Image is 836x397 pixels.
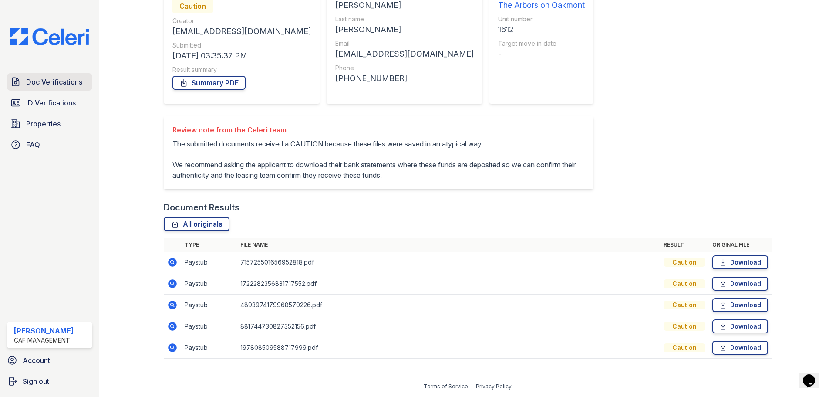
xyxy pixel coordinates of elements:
[335,39,474,48] div: Email
[7,73,92,91] a: Doc Verifications
[23,376,49,387] span: Sign out
[712,255,768,269] a: Download
[237,273,660,295] td: 1722282356831717552.pdf
[3,352,96,369] a: Account
[237,295,660,316] td: 4893974179968570226.pdf
[664,279,705,288] div: Caution
[181,238,237,252] th: Type
[181,252,237,273] td: Paystub
[712,298,768,312] a: Download
[181,337,237,359] td: Paystub
[237,238,660,252] th: File name
[26,77,82,87] span: Doc Verifications
[712,319,768,333] a: Download
[172,139,585,180] p: The submitted documents received a CAUTION because these files were saved in an atypical way. We ...
[237,316,660,337] td: 881744730827352156.pdf
[164,217,229,231] a: All originals
[660,238,709,252] th: Result
[164,201,239,214] div: Document Results
[664,258,705,267] div: Caution
[181,316,237,337] td: Paystub
[7,94,92,112] a: ID Verifications
[7,115,92,132] a: Properties
[3,28,96,45] img: CE_Logo_Blue-a8612792a0a2168367f1c8372b55b34899dd931a85d93a1a3d3e32e68fde9ad4.png
[26,139,40,150] span: FAQ
[7,136,92,153] a: FAQ
[498,15,585,24] div: Unit number
[498,24,585,36] div: 1612
[172,76,246,90] a: Summary PDF
[709,238,772,252] th: Original file
[424,383,468,390] a: Terms of Service
[335,64,474,72] div: Phone
[14,326,74,336] div: [PERSON_NAME]
[799,362,827,388] iframe: chat widget
[172,65,311,74] div: Result summary
[471,383,473,390] div: |
[498,39,585,48] div: Target move in date
[664,301,705,309] div: Caution
[664,322,705,331] div: Caution
[712,341,768,355] a: Download
[664,343,705,352] div: Caution
[712,277,768,291] a: Download
[335,24,474,36] div: [PERSON_NAME]
[172,41,311,50] div: Submitted
[14,336,74,345] div: CAF Management
[498,48,585,60] div: -
[172,125,585,135] div: Review note from the Celeri team
[237,252,660,273] td: 715725501656952818.pdf
[237,337,660,359] td: 197808509588717999.pdf
[181,273,237,295] td: Paystub
[476,383,512,390] a: Privacy Policy
[26,98,76,108] span: ID Verifications
[335,15,474,24] div: Last name
[172,25,311,37] div: [EMAIL_ADDRESS][DOMAIN_NAME]
[335,48,474,60] div: [EMAIL_ADDRESS][DOMAIN_NAME]
[26,119,61,129] span: Properties
[172,50,311,62] div: [DATE] 03:35:37 PM
[23,355,50,366] span: Account
[181,295,237,316] td: Paystub
[172,17,311,25] div: Creator
[3,373,96,390] a: Sign out
[335,72,474,85] div: [PHONE_NUMBER]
